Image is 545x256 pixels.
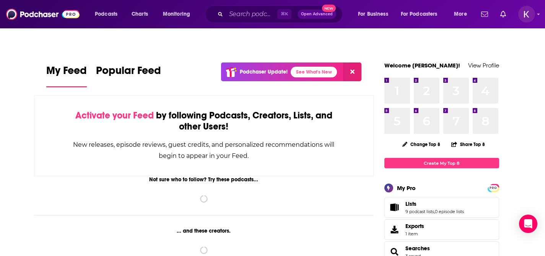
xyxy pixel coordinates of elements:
[301,12,333,16] span: Open Advanced
[405,245,430,252] a: Searches
[322,5,336,12] span: New
[451,137,485,152] button: Share Top 8
[387,202,402,213] a: Lists
[405,200,464,207] a: Lists
[73,110,335,132] div: by following Podcasts, Creators, Lists, and other Users!
[519,215,537,233] div: Open Intercom Messenger
[34,228,374,234] div: ... and these creators.
[46,64,87,82] span: My Feed
[95,9,117,20] span: Podcasts
[75,110,154,121] span: Activate your Feed
[489,185,498,191] span: PRO
[353,8,398,20] button: open menu
[127,8,153,20] a: Charts
[405,223,424,230] span: Exports
[518,6,535,23] img: User Profile
[435,209,464,214] a: 0 episode lists
[387,224,402,235] span: Exports
[46,64,87,87] a: My Feed
[405,200,416,207] span: Lists
[489,185,498,190] a: PRO
[158,8,200,20] button: open menu
[468,62,499,69] a: View Profile
[34,176,374,183] div: Not sure who to follow? Try these podcasts...
[398,139,445,149] button: Change Top 8
[449,8,477,20] button: open menu
[132,9,148,20] span: Charts
[277,9,291,19] span: ⌘ K
[96,64,161,82] span: Popular Feed
[163,9,190,20] span: Monitoring
[518,6,535,23] button: Show profile menu
[497,8,509,21] a: Show notifications dropdown
[518,6,535,23] span: Logged in as kwignall
[358,9,388,20] span: For Business
[434,209,435,214] span: ,
[384,158,499,168] a: Create My Top 8
[405,231,424,236] span: 1 item
[73,139,335,161] div: New releases, episode reviews, guest credits, and personalized recommendations will begin to appe...
[454,9,467,20] span: More
[401,9,438,20] span: For Podcasters
[240,69,288,75] p: Podchaser Update!
[397,184,416,192] div: My Pro
[226,8,277,20] input: Search podcasts, credits, & more...
[212,5,350,23] div: Search podcasts, credits, & more...
[384,197,499,218] span: Lists
[6,7,80,21] img: Podchaser - Follow, Share and Rate Podcasts
[96,64,161,87] a: Popular Feed
[298,10,336,19] button: Open AdvancedNew
[478,8,491,21] a: Show notifications dropdown
[405,209,434,214] a: 9 podcast lists
[384,219,499,240] a: Exports
[89,8,127,20] button: open menu
[384,62,460,69] a: Welcome [PERSON_NAME]!
[396,8,449,20] button: open menu
[291,67,337,77] a: See What's New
